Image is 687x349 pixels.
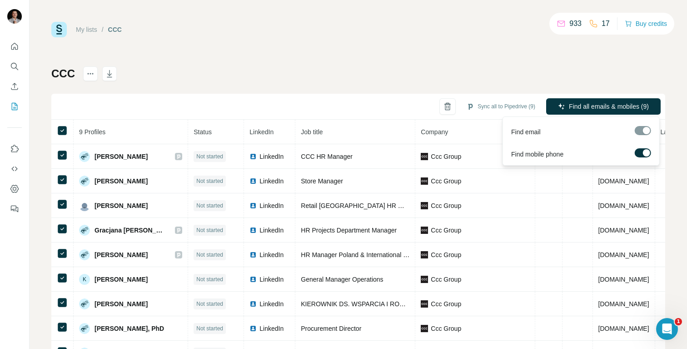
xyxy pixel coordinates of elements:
span: [DOMAIN_NAME] [598,251,649,258]
div: K [79,274,90,285]
span: Ccc Group [431,324,461,333]
span: Find all emails & mobiles (9) [569,102,649,111]
button: Feedback [7,201,22,217]
button: Quick start [7,38,22,55]
span: LinkedIn [259,201,284,210]
span: Ccc Group [431,177,461,186]
span: 9 Profiles [79,128,105,136]
span: Not started [196,152,223,161]
span: [PERSON_NAME] [95,152,148,161]
button: Enrich CSV [7,78,22,95]
img: company-logo [421,202,428,209]
span: Ccc Group [431,226,461,235]
li: / [102,25,104,34]
span: Find email [511,127,541,137]
img: Avatar [7,9,22,24]
img: Avatar [79,176,90,187]
img: LinkedIn logo [249,153,257,160]
span: [PERSON_NAME] [95,177,148,186]
span: LinkedIn [259,226,284,235]
h1: CCC [51,66,75,81]
span: Not started [196,177,223,185]
span: [PERSON_NAME] [95,201,148,210]
span: LinkedIn [259,152,284,161]
img: LinkedIn logo [249,251,257,258]
img: company-logo [421,177,428,185]
img: LinkedIn logo [249,325,257,332]
img: company-logo [421,325,428,332]
button: My lists [7,98,22,115]
img: Avatar [79,151,90,162]
p: 933 [569,18,582,29]
p: 17 [602,18,610,29]
button: Use Surfe on LinkedIn [7,141,22,157]
span: [PERSON_NAME] [95,299,148,309]
div: CCC [108,25,122,34]
span: [DOMAIN_NAME] [598,325,649,332]
span: Procurement Director [301,325,361,332]
span: [PERSON_NAME] [95,275,148,284]
span: Ccc Group [431,201,461,210]
span: Retail [GEOGRAPHIC_DATA] HR Manager / Kierownik Personalny [GEOGRAPHIC_DATA] [301,202,558,209]
span: 1 [675,318,682,325]
button: Buy credits [625,17,667,30]
span: LinkedIn [259,177,284,186]
img: Avatar [79,200,90,211]
img: Avatar [79,298,90,309]
span: HR Manager Poland & International Markets [301,251,426,258]
span: Find mobile phone [511,150,563,159]
span: LinkedIn [259,250,284,259]
span: KIEROWNIK DS. WSPARCIA I ROZWOJU PROCESU ZAKUPÓW NIEHANDLOWYCH [301,300,548,308]
img: LinkedIn logo [249,227,257,234]
button: Use Surfe API [7,161,22,177]
span: General Manager Operations [301,276,383,283]
span: Ccc Group [431,250,461,259]
a: My lists [76,26,97,33]
img: company-logo [421,300,428,308]
span: [DOMAIN_NAME] [598,227,649,234]
span: Ccc Group [431,152,461,161]
span: LinkedIn [249,128,274,136]
img: Surfe Logo [51,22,67,37]
span: [DOMAIN_NAME] [598,202,649,209]
span: Status [194,128,212,136]
button: actions [83,66,98,81]
button: Find all emails & mobiles (9) [546,98,661,115]
span: Landline [661,128,685,136]
span: Not started [196,275,223,283]
button: Search [7,58,22,75]
img: company-logo [421,276,428,283]
img: Avatar [79,249,90,260]
span: Gracjana [PERSON_NAME] [95,226,166,235]
span: Not started [196,300,223,308]
img: LinkedIn logo [249,300,257,308]
img: LinkedIn logo [249,276,257,283]
span: Job title [301,128,323,136]
span: Company [421,128,448,136]
span: CCC HR Manager [301,153,353,160]
iframe: Intercom live chat [656,318,678,340]
span: Ccc Group [431,299,461,309]
span: [DOMAIN_NAME] [598,177,649,185]
span: Not started [196,324,223,333]
span: Store Manager [301,177,343,185]
span: LinkedIn [259,299,284,309]
span: HR Projects Department Manager [301,227,397,234]
img: LinkedIn logo [249,202,257,209]
span: LinkedIn [259,324,284,333]
img: company-logo [421,153,428,160]
span: LinkedIn [259,275,284,284]
span: Ccc Group [431,275,461,284]
img: company-logo [421,251,428,258]
span: Not started [196,202,223,210]
button: Sync all to Pipedrive (9) [460,100,542,113]
span: [PERSON_NAME], PhD [95,324,164,333]
img: Avatar [79,225,90,236]
button: Dashboard [7,181,22,197]
span: [DOMAIN_NAME] [598,300,649,308]
span: [DOMAIN_NAME] [598,276,649,283]
img: Avatar [79,323,90,334]
img: LinkedIn logo [249,177,257,185]
span: [PERSON_NAME] [95,250,148,259]
img: company-logo [421,227,428,234]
